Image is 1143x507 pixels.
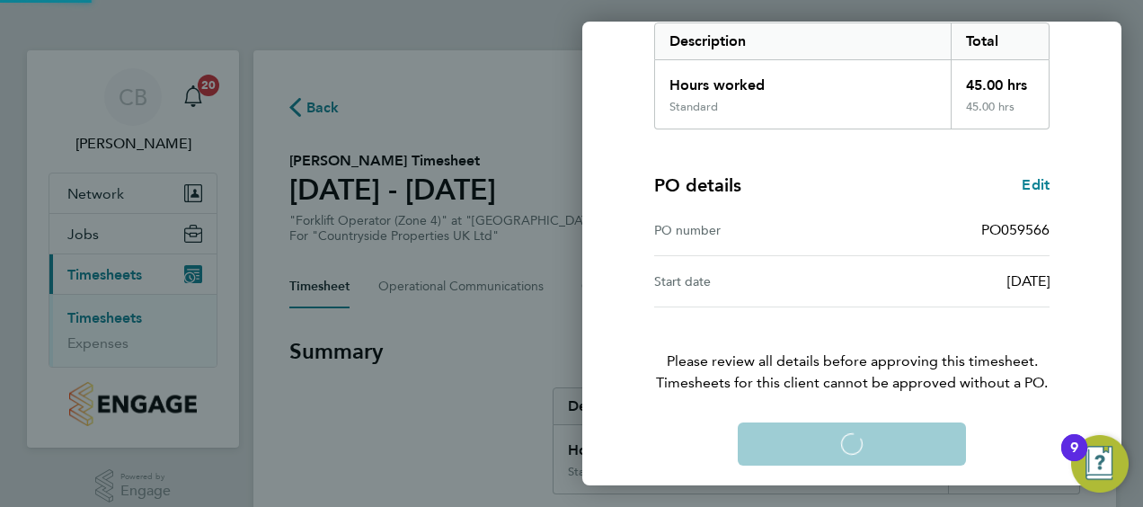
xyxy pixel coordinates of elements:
[951,100,1050,129] div: 45.00 hrs
[655,23,951,59] div: Description
[669,100,718,114] div: Standard
[852,271,1050,292] div: [DATE]
[981,221,1050,238] span: PO059566
[654,173,741,198] h4: PO details
[654,22,1050,129] div: Summary of 15 - 21 Sep 2025
[654,219,852,241] div: PO number
[951,60,1050,100] div: 45.00 hrs
[654,271,852,292] div: Start date
[633,307,1071,394] p: Please review all details before approving this timesheet.
[1022,174,1050,196] a: Edit
[633,372,1071,394] span: Timesheets for this client cannot be approved without a PO.
[655,60,951,100] div: Hours worked
[1070,448,1078,471] div: 9
[951,23,1050,59] div: Total
[1071,435,1129,493] button: Open Resource Center, 9 new notifications
[1022,176,1050,193] span: Edit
